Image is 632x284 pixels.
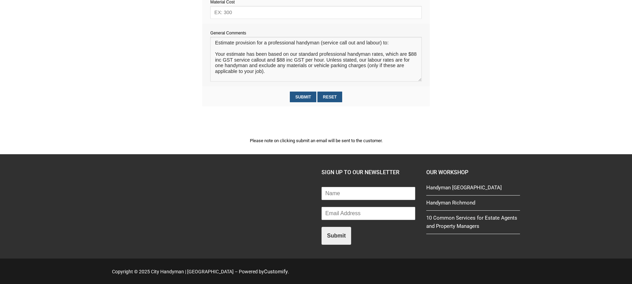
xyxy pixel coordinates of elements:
h4: SIGN UP TO OUR NEWSLETTER [322,168,415,177]
input: Reset [317,92,342,102]
input: Submit [290,92,316,102]
h4: Our Workshop [426,168,520,177]
a: Handyman [GEOGRAPHIC_DATA] [426,183,520,195]
p: Please note on clicking submit an email will be sent to the customer. [202,137,430,144]
input: EX: 300 [210,6,421,19]
span: General Comments [210,31,246,35]
input: Name [322,187,415,200]
a: Customify [264,269,288,275]
input: Email Address [322,207,415,220]
p: Copyright © 2025 City Handyman | [GEOGRAPHIC_DATA] – Powered by . [112,267,520,276]
a: 10 Common Services for Estate Agents and Property Managers [426,214,520,234]
button: Submit [322,227,351,245]
a: Handyman Richmond [426,199,520,210]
